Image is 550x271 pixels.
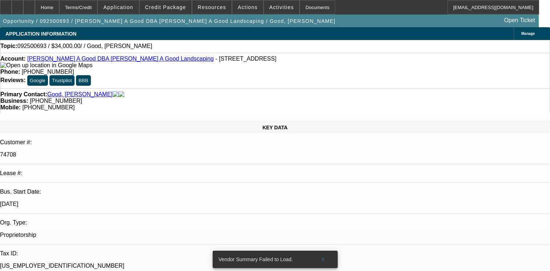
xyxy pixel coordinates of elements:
span: Activities [269,4,294,10]
strong: Reviews: [0,77,25,83]
span: - [STREET_ADDRESS] [215,56,276,62]
button: Application [98,0,138,14]
span: KEY DATA [262,125,288,130]
span: [PHONE_NUMBER] [22,104,75,110]
button: BBB [76,75,91,86]
a: [PERSON_NAME] A Good DBA [PERSON_NAME] A Good Landscaping [27,56,214,62]
button: Trustpilot [49,75,74,86]
span: X [321,256,325,262]
span: [PHONE_NUMBER] [30,98,82,104]
img: Open up location in Google Maps [0,62,92,69]
img: linkedin-icon.png [119,91,124,98]
strong: Business: [0,98,28,104]
span: [PHONE_NUMBER] [22,69,74,75]
span: Manage [521,32,535,36]
strong: Topic: [0,43,17,49]
strong: Phone: [0,69,20,75]
span: Credit Package [145,4,186,10]
div: Vendor Summary Failed to Load. [213,251,312,268]
span: 092500693 / $34,000.00/ / Good, [PERSON_NAME] [17,43,152,49]
button: Resources [192,0,232,14]
a: View Google Maps [0,62,92,68]
span: Application [103,4,133,10]
strong: Account: [0,56,25,62]
strong: Primary Contact: [0,91,47,98]
button: Activities [264,0,300,14]
button: Actions [232,0,263,14]
button: X [312,253,335,266]
a: Open Ticket [501,14,538,27]
span: Opportunity / 092500693 / [PERSON_NAME] A Good DBA [PERSON_NAME] A Good Landscaping / Good, [PERS... [3,18,336,24]
strong: Mobile: [0,104,21,110]
span: APPLICATION INFORMATION [5,31,76,37]
button: Google [27,75,48,86]
button: Credit Package [140,0,192,14]
span: Resources [198,4,226,10]
a: Good, [PERSON_NAME] [47,91,113,98]
span: Actions [238,4,258,10]
img: facebook-icon.png [113,91,119,98]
